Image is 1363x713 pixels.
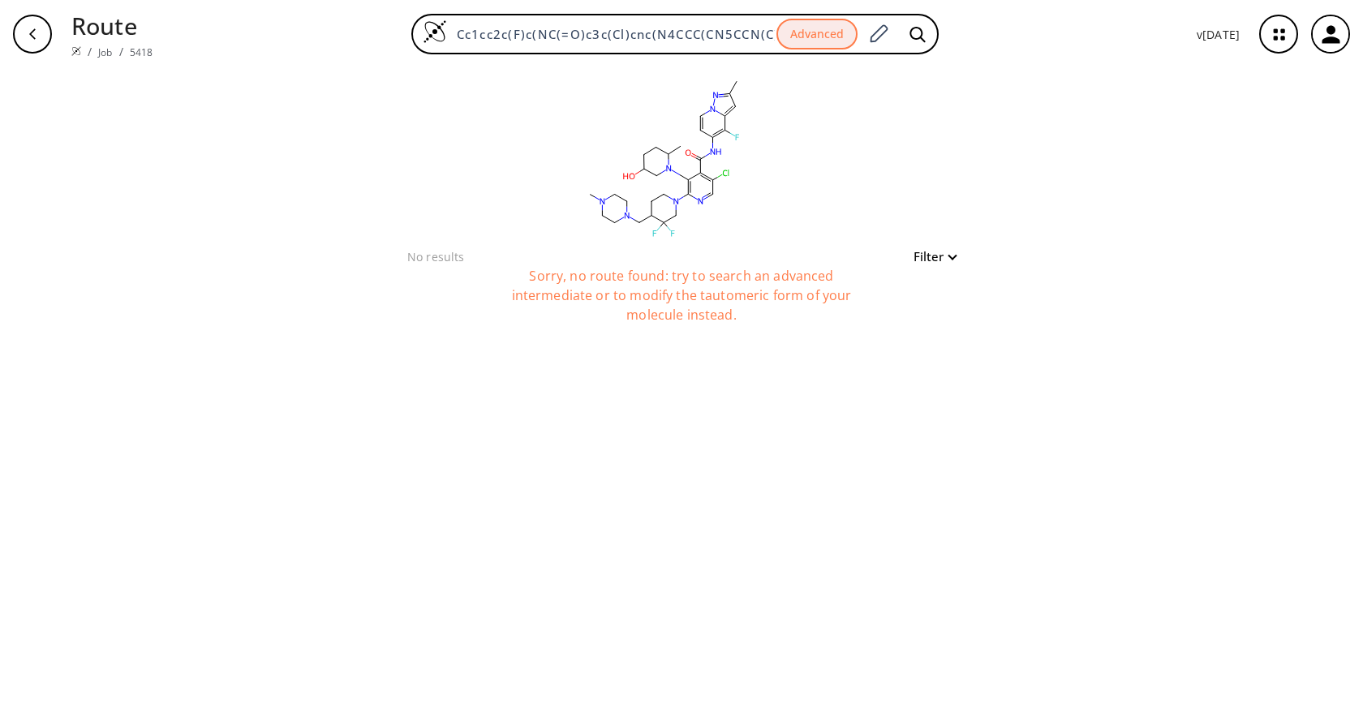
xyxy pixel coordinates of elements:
[501,68,826,247] svg: Cc1cc2c(F)c(NC(=O)c3c(Cl)cnc(N4CCC(CN5CCN(C)CC5)C(F)(F)C4)c3N3CC(O)CCC3C)ccn2n1
[130,45,153,59] a: 5418
[1197,26,1240,43] p: v [DATE]
[71,46,81,56] img: Spaya logo
[479,266,884,347] div: Sorry, no route found: try to search an advanced intermediate or to modify the tautomeric form of...
[88,43,92,60] li: /
[423,19,447,44] img: Logo Spaya
[71,8,153,43] p: Route
[776,19,858,50] button: Advanced
[904,251,956,263] button: Filter
[447,26,776,42] input: Enter SMILES
[119,43,123,60] li: /
[407,248,465,265] p: No results
[98,45,112,59] a: Job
